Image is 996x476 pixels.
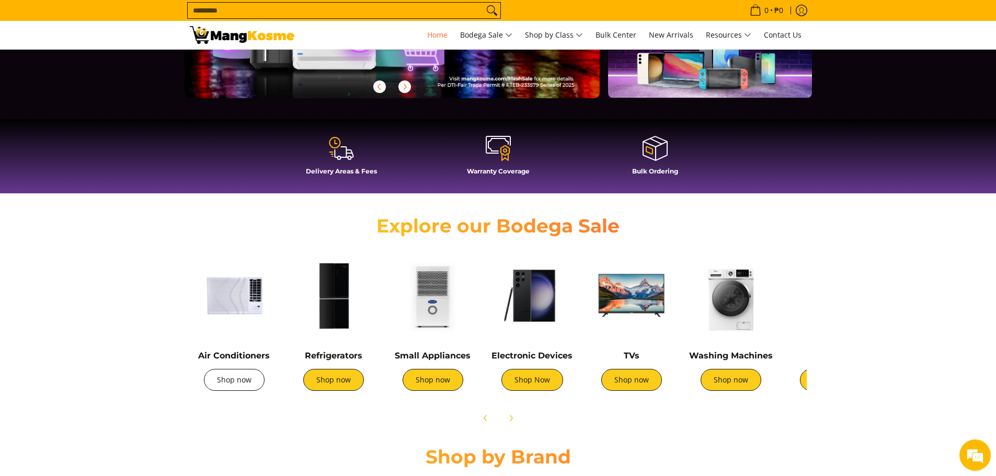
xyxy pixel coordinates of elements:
[499,407,522,429] button: Next
[425,167,571,175] h4: Warranty Coverage
[425,135,571,183] a: Warranty Coverage
[590,21,642,49] a: Bulk Center
[520,21,588,49] a: Shop by Class
[204,369,265,391] a: Shop now
[422,21,453,49] a: Home
[644,21,699,49] a: New Arrivals
[582,135,728,183] a: Bulk Ordering
[268,135,415,183] a: Delivery Areas & Fees
[190,26,294,44] img: Mang Kosme: Your Home Appliances Warehouse Sale Partner!
[305,351,362,361] a: Refrigerators
[649,30,693,40] span: New Arrivals
[289,251,378,340] img: Refrigerators
[388,251,477,340] img: Small Appliances
[525,29,583,42] span: Shop by Class
[395,351,471,361] a: Small Appliances
[759,21,807,49] a: Contact Us
[460,29,512,42] span: Bodega Sale
[268,167,415,175] h4: Delivery Areas & Fees
[190,251,279,340] img: Air Conditioners
[764,30,802,40] span: Contact Us
[800,369,861,391] a: Shop now
[624,351,639,361] a: TVs
[190,445,807,469] h2: Shop by Brand
[706,29,751,42] span: Resources
[601,369,662,391] a: Shop now
[491,351,573,361] a: Electronic Devices
[701,369,761,391] a: Shop now
[773,7,785,14] span: ₱0
[596,30,636,40] span: Bulk Center
[198,351,270,361] a: Air Conditioners
[303,369,364,391] a: Shop now
[488,251,577,340] img: Electronic Devices
[686,251,775,340] img: Washing Machines
[347,214,650,238] h2: Explore our Bodega Sale
[701,21,757,49] a: Resources
[689,351,773,361] a: Washing Machines
[582,167,728,175] h4: Bulk Ordering
[427,30,448,40] span: Home
[368,75,391,98] button: Previous
[763,7,770,14] span: 0
[305,21,807,49] nav: Main Menu
[455,21,518,49] a: Bodega Sale
[501,369,563,391] a: Shop Now
[474,407,497,429] button: Previous
[786,251,875,340] img: Cookers
[484,3,500,18] button: Search
[747,5,786,16] span: •
[403,369,463,391] a: Shop now
[393,75,416,98] button: Next
[587,251,676,340] img: TVs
